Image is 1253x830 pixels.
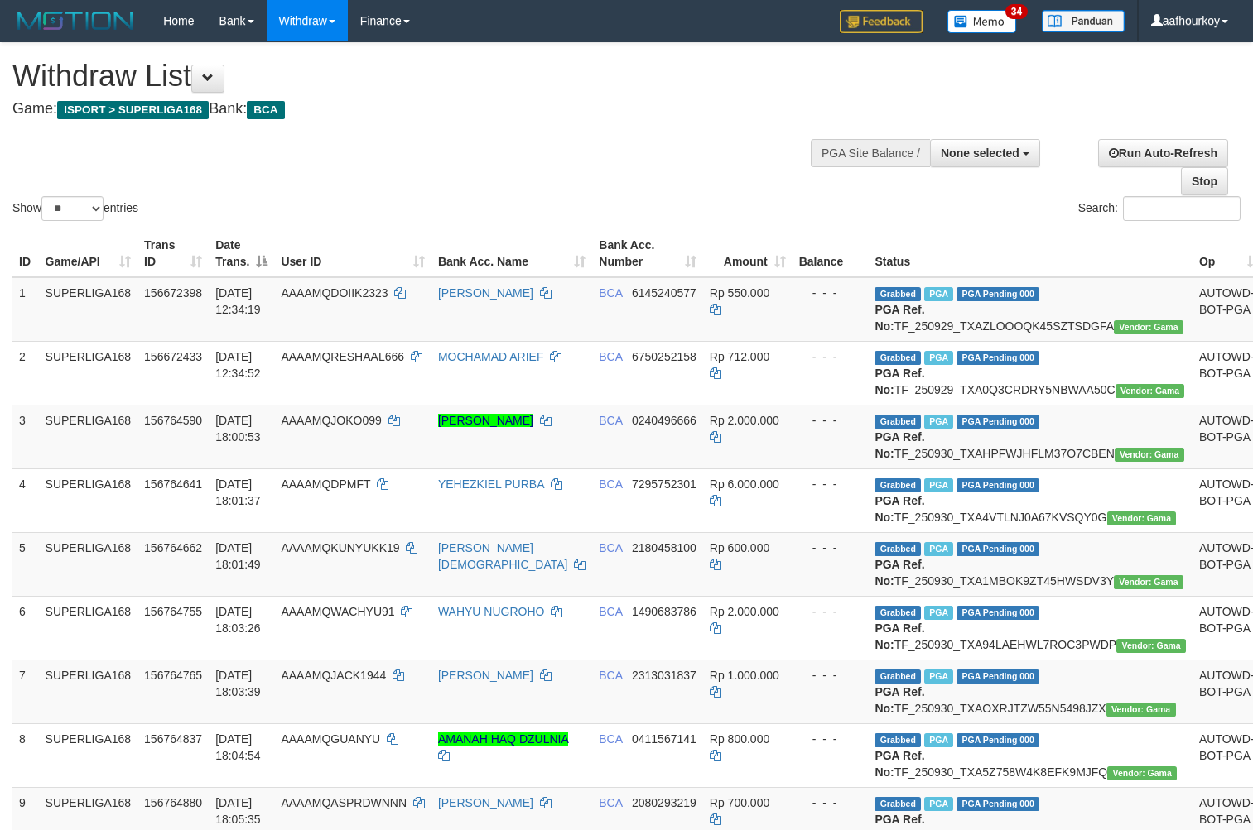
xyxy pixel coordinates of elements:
[215,541,261,571] span: [DATE] 18:01:49
[599,605,622,618] span: BCA
[875,558,924,588] b: PGA Ref. No:
[875,542,921,556] span: Grabbed
[924,287,953,301] span: Marked by aafsoycanthlai
[799,412,862,429] div: - - -
[281,732,380,746] span: AAAAMQGUANYU
[281,605,394,618] span: AAAAMQWACHYU91
[632,414,696,427] span: Copy 0240496666 to clipboard
[875,669,921,684] span: Grabbed
[12,341,39,405] td: 2
[438,286,533,300] a: [PERSON_NAME]
[924,733,953,747] span: Marked by aafsoycanthlai
[1115,448,1184,462] span: Vendor URL: https://trx31.1velocity.biz
[799,667,862,684] div: - - -
[12,8,138,33] img: MOTION_logo.png
[703,230,793,277] th: Amount: activate to sort column ascending
[799,794,862,811] div: - - -
[1078,196,1241,221] label: Search:
[215,669,261,698] span: [DATE] 18:03:39
[875,749,924,779] b: PGA Ref. No:
[924,606,953,620] span: Marked by aafsoycanthlai
[144,669,202,682] span: 156764765
[1116,384,1185,398] span: Vendor URL: https://trx31.1velocity.biz
[875,685,924,715] b: PGA Ref. No:
[144,605,202,618] span: 156764755
[632,541,696,554] span: Copy 2180458100 to clipboard
[57,101,209,119] span: ISPORT > SUPERLIGA168
[875,478,921,492] span: Grabbed
[281,286,388,300] span: AAAAMQDOIIK2323
[39,723,138,787] td: SUPERLIGA168
[281,414,381,427] span: AAAAMQJOKO099
[431,230,592,277] th: Bank Acc. Name: activate to sort column ascending
[799,476,862,492] div: - - -
[1107,511,1177,525] span: Vendor URL: https://trx31.1velocity.biz
[868,468,1193,532] td: TF_250930_TXA4VTLNJ0A67KVSQY0G
[12,196,138,221] label: Show entries
[12,723,39,787] td: 8
[599,796,622,809] span: BCA
[875,494,924,524] b: PGA Ref. No:
[39,277,138,342] td: SUPERLIGA168
[924,669,953,684] span: Marked by aafsoycanthlai
[12,596,39,660] td: 6
[41,196,104,221] select: Showentries
[924,351,953,365] span: Marked by aafsoycanthlai
[632,732,696,746] span: Copy 0411567141 to clipboard
[799,731,862,747] div: - - -
[875,415,921,429] span: Grabbed
[144,732,202,746] span: 156764837
[137,230,209,277] th: Trans ID: activate to sort column ascending
[1116,639,1186,653] span: Vendor URL: https://trx31.1velocity.biz
[599,286,622,300] span: BCA
[144,350,202,363] span: 156672433
[632,605,696,618] span: Copy 1490683786 to clipboard
[39,230,138,277] th: Game/API: activate to sort column ascending
[12,277,39,342] td: 1
[875,351,921,365] span: Grabbed
[39,660,138,723] td: SUPERLIGA168
[215,477,261,507] span: [DATE] 18:01:37
[215,605,261,635] span: [DATE] 18:03:26
[438,796,533,809] a: [PERSON_NAME]
[438,669,533,682] a: [PERSON_NAME]
[12,101,819,118] h4: Game: Bank:
[710,541,769,554] span: Rp 600.000
[39,405,138,468] td: SUPERLIGA168
[632,669,696,682] span: Copy 2313031837 to clipboard
[438,605,545,618] a: WAHYU NUGROHO
[438,477,544,491] a: YEHEZKIEL PURBA
[811,139,930,167] div: PGA Site Balance /
[39,532,138,596] td: SUPERLIGA168
[710,796,769,809] span: Rp 700.000
[39,596,138,660] td: SUPERLIGA168
[868,596,1193,660] td: TF_250930_TXA94LAEHWL7ROC3PWDP
[875,287,921,301] span: Grabbed
[1123,196,1241,221] input: Search:
[144,477,202,491] span: 156764641
[710,605,779,618] span: Rp 2.000.000
[144,541,202,554] span: 156764662
[12,230,39,277] th: ID
[281,669,386,682] span: AAAAMQJACK1944
[924,542,953,556] span: Marked by aafsoycanthlai
[924,415,953,429] span: Marked by aafsoycanthlai
[1106,703,1176,717] span: Vendor URL: https://trx31.1velocity.biz
[215,350,261,380] span: [DATE] 12:34:52
[438,414,533,427] a: [PERSON_NAME]
[592,230,703,277] th: Bank Acc. Number: activate to sort column ascending
[799,285,862,301] div: - - -
[599,414,622,427] span: BCA
[957,606,1039,620] span: PGA Pending
[875,606,921,620] span: Grabbed
[1107,766,1177,780] span: Vendor URL: https://trx31.1velocity.biz
[274,230,431,277] th: User ID: activate to sort column ascending
[957,351,1039,365] span: PGA Pending
[875,621,924,651] b: PGA Ref. No:
[599,350,622,363] span: BCA
[247,101,284,119] span: BCA
[710,286,769,300] span: Rp 550.000
[840,10,923,33] img: Feedback.jpg
[12,405,39,468] td: 3
[710,350,769,363] span: Rp 712.000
